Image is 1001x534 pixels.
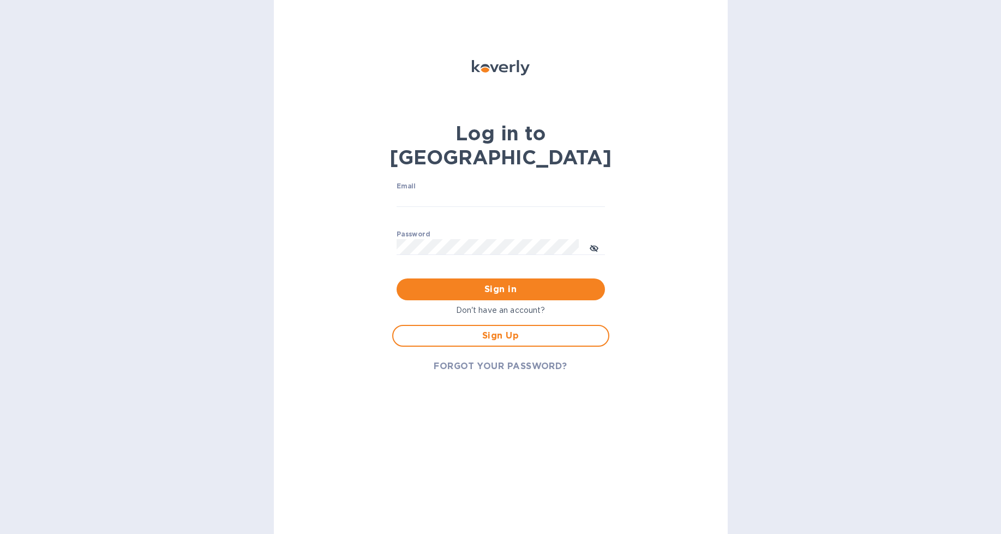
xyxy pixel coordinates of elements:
[397,183,416,189] label: Email
[434,360,567,373] span: FORGOT YOUR PASSWORD?
[583,236,605,258] button: toggle password visibility
[472,60,530,75] img: Koverly
[389,121,612,169] b: Log in to [GEOGRAPHIC_DATA]
[425,355,576,377] button: FORGOT YOUR PASSWORD?
[397,231,430,238] label: Password
[397,278,605,300] button: Sign in
[392,305,609,316] p: Don't have an account?
[392,325,609,347] button: Sign Up
[405,283,596,296] span: Sign in
[402,329,600,342] span: Sign Up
